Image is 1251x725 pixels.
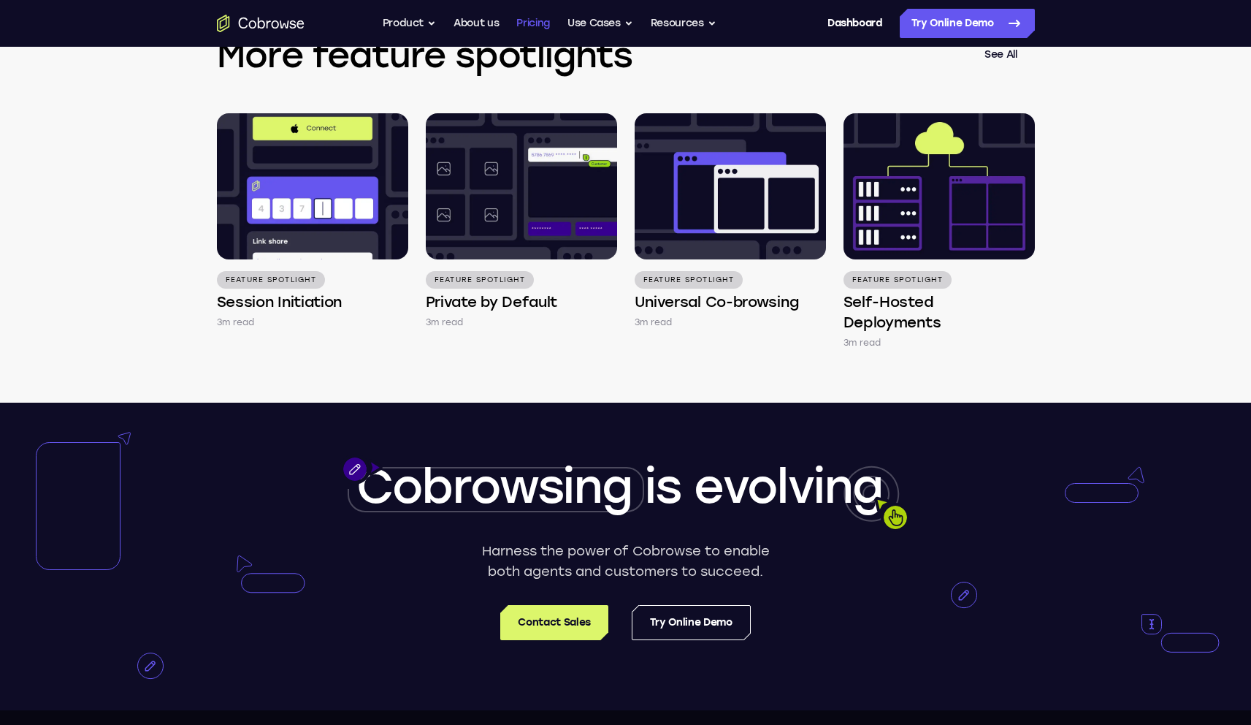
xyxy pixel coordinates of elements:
p: 3m read [426,315,464,330]
h4: Universal Co-browsing [635,292,799,312]
button: Product [383,9,437,38]
p: Feature Spotlight [635,271,743,289]
img: Self-Hosted Deployments [843,113,1035,259]
a: Pricing [516,9,550,38]
p: 3m read [217,315,255,330]
p: Feature Spotlight [426,271,534,289]
h4: Private by Default [426,292,558,312]
a: Try Online Demo [632,605,751,640]
img: Session Initiation [217,113,408,259]
a: Try Online Demo [900,9,1035,38]
a: Feature Spotlight Self-Hosted Deployments 3m read [843,113,1035,350]
h3: More feature spotlights [217,31,967,78]
button: Resources [651,9,716,38]
span: Cobrowsing [356,458,632,515]
a: Dashboard [827,9,882,38]
p: 3m read [635,315,673,330]
img: Universal Co-browsing [635,113,826,259]
h4: Self-Hosted Deployments [843,292,1035,333]
a: See All [967,37,1035,72]
a: Go to the home page [217,15,305,32]
p: 3m read [843,335,881,350]
a: Feature Spotlight Session Initiation 3m read [217,113,408,330]
img: Private by Default [426,113,617,259]
h4: Session Initiation [217,292,343,312]
a: Feature Spotlight Universal Co-browsing 3m read [635,113,826,330]
p: Harness the power of Cobrowse to enable both agents and customers to succeed. [476,541,775,582]
p: Feature Spotlight [217,271,325,289]
a: Feature Spotlight Private by Default 3m read [426,113,617,330]
span: evolving [694,458,882,515]
a: About us [454,9,499,38]
p: Feature Spotlight [843,271,952,289]
a: Contact Sales [500,605,608,640]
button: Use Cases [567,9,633,38]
